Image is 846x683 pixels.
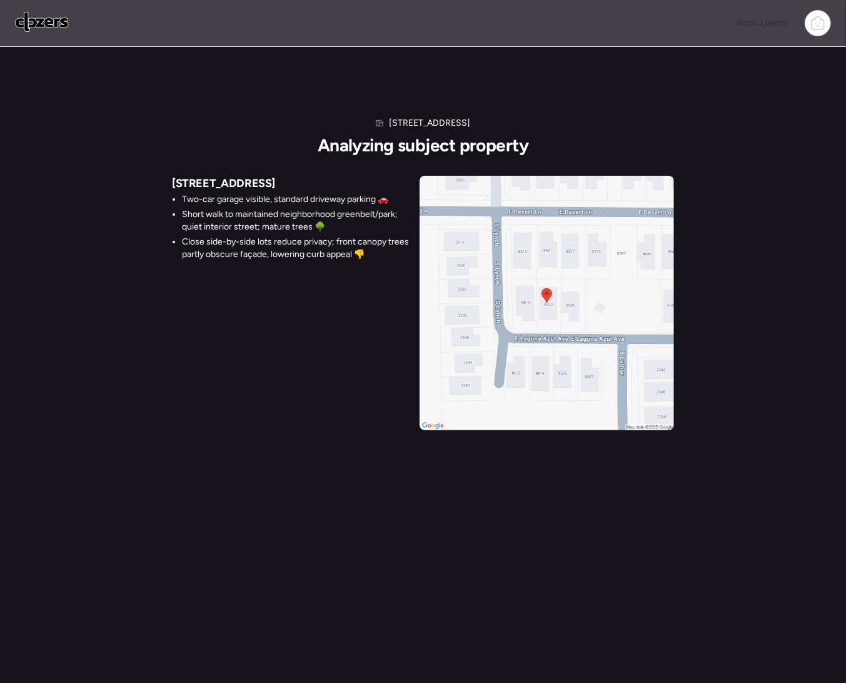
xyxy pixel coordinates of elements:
[182,208,410,233] li: Short walk to maintained neighborhood greenbelt/park; quiet interior street; mature trees 🌳
[172,176,275,191] span: [STREET_ADDRESS]
[15,12,69,32] img: Logo
[420,176,674,430] img: 6925 E Laguna Azul Ave
[182,193,410,206] li: Two-car garage visible, standard driveway parking 🚗
[737,18,787,28] span: Book a demo
[318,134,528,156] h2: Analyzing subject property
[182,236,410,261] li: Close side-by-side lots reduce privacy; front canopy trees partly obscure façade, lowering curb a...
[389,117,470,129] h1: [STREET_ADDRESS]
